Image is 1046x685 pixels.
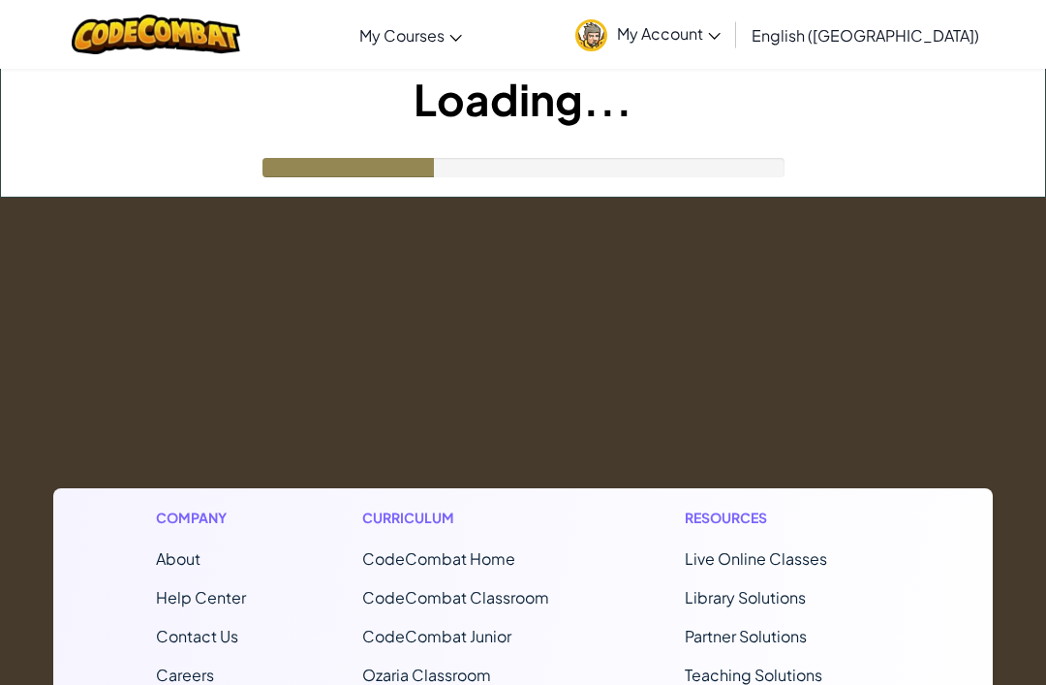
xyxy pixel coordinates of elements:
a: CodeCombat Junior [362,626,511,646]
a: Ozaria Classroom [362,665,491,685]
a: Library Solutions [685,587,806,607]
h1: Resources [685,508,891,528]
a: My Account [566,4,730,65]
a: Teaching Solutions [685,665,822,685]
a: Live Online Classes [685,548,827,569]
span: My Account [617,23,721,44]
img: avatar [575,19,607,51]
a: Help Center [156,587,246,607]
a: CodeCombat Classroom [362,587,549,607]
h1: Curriculum [362,508,569,528]
span: Contact Us [156,626,238,646]
a: English ([GEOGRAPHIC_DATA]) [742,9,989,61]
h1: Loading... [1,69,1045,129]
a: About [156,548,200,569]
a: My Courses [350,9,472,61]
span: My Courses [359,25,445,46]
a: Careers [156,665,214,685]
a: Partner Solutions [685,626,807,646]
span: English ([GEOGRAPHIC_DATA]) [752,25,979,46]
img: CodeCombat logo [72,15,241,54]
span: CodeCombat Home [362,548,515,569]
h1: Company [156,508,246,528]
